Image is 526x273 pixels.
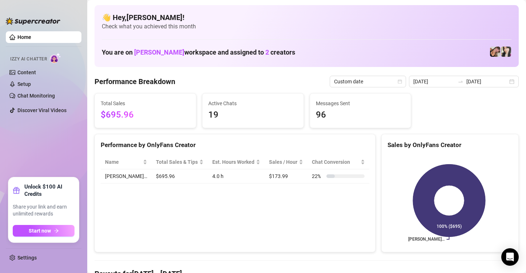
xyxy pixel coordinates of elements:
img: logo-BBDzfeDw.svg [6,17,60,25]
td: 4.0 h [208,169,265,183]
span: Messages Sent [316,99,405,107]
a: Chat Monitoring [17,93,55,99]
th: Total Sales & Tips [152,155,208,169]
th: Chat Conversion [308,155,369,169]
span: 19 [208,108,298,122]
input: End date [466,78,508,86]
span: to [458,79,463,84]
span: Name [105,158,141,166]
text: [PERSON_NAME]… [408,237,444,242]
span: calendar [398,79,402,84]
span: Share your link and earn unlimited rewards [13,203,75,218]
h1: You are on workspace and assigned to creators [102,48,295,56]
h4: Performance Breakdown [95,76,175,87]
div: Sales by OnlyFans Creator [388,140,513,150]
a: Content [17,70,36,75]
span: [PERSON_NAME] [134,48,184,56]
a: Settings [17,255,37,261]
span: 22 % [312,172,324,180]
div: Open Intercom Messenger [501,248,519,266]
span: $695.96 [101,108,190,122]
a: Discover Viral Videos [17,107,67,113]
div: Performance by OnlyFans Creator [101,140,369,150]
span: arrow-right [54,228,59,233]
span: Total Sales & Tips [156,158,198,166]
span: Izzy AI Chatter [10,56,47,63]
input: Start date [413,78,455,86]
img: Christina [501,47,511,57]
strong: Unlock $100 AI Credits [24,183,75,198]
span: 96 [316,108,405,122]
div: Est. Hours Worked [212,158,254,166]
a: Home [17,34,31,40]
a: Setup [17,81,31,87]
img: Christina [490,47,500,57]
span: Chat Conversion [312,158,359,166]
span: Active Chats [208,99,298,107]
span: Start now [29,228,51,234]
img: AI Chatter [50,53,61,63]
span: gift [13,187,20,194]
th: Sales / Hour [265,155,308,169]
td: [PERSON_NAME]… [101,169,152,183]
h4: 👋 Hey, [PERSON_NAME] ! [102,12,511,23]
td: $695.96 [152,169,208,183]
span: Sales / Hour [269,158,297,166]
span: 2 [265,48,269,56]
td: $173.99 [265,169,308,183]
span: swap-right [458,79,463,84]
th: Name [101,155,152,169]
span: Check what you achieved this month [102,23,511,31]
span: Total Sales [101,99,190,107]
span: Custom date [334,76,402,87]
button: Start nowarrow-right [13,225,75,237]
